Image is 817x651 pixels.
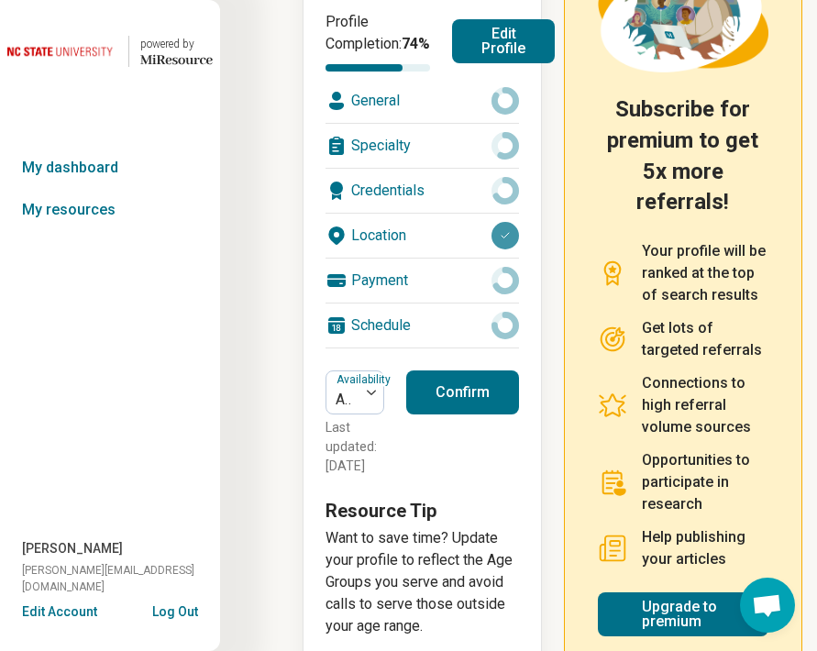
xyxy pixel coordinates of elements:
[598,592,769,636] a: Upgrade to premium
[642,317,769,361] p: Get lots of targeted referrals
[642,372,769,438] p: Connections to high referral volume sources
[326,11,430,72] div: Profile Completion:
[337,373,394,386] label: Availability
[326,79,519,123] div: General
[326,214,519,258] div: Location
[7,29,213,73] a: North Carolina State University powered by
[642,449,769,515] p: Opportunities to participate in research
[326,124,519,168] div: Specialty
[642,526,769,570] p: Help publishing your articles
[22,602,97,622] button: Edit Account
[326,498,519,524] h3: Resource Tip
[326,259,519,303] div: Payment
[326,418,384,476] p: Last updated: [DATE]
[402,35,430,52] span: 74 %
[326,169,519,213] div: Credentials
[598,94,769,217] h2: Subscribe for premium to get 5x more referrals!
[22,539,123,558] span: [PERSON_NAME]
[152,602,198,617] button: Log Out
[740,578,795,633] div: Open chat
[642,240,769,306] p: Your profile will be ranked at the top of search results
[22,562,220,595] span: [PERSON_NAME][EMAIL_ADDRESS][DOMAIN_NAME]
[452,19,555,63] button: Edit Profile
[140,36,213,52] div: powered by
[406,370,519,414] button: Confirm
[326,527,519,637] p: Want to save time? Update your profile to reflect the Age Groups you serve and avoid calls to ser...
[326,303,519,348] div: Schedule
[7,29,117,73] img: North Carolina State University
